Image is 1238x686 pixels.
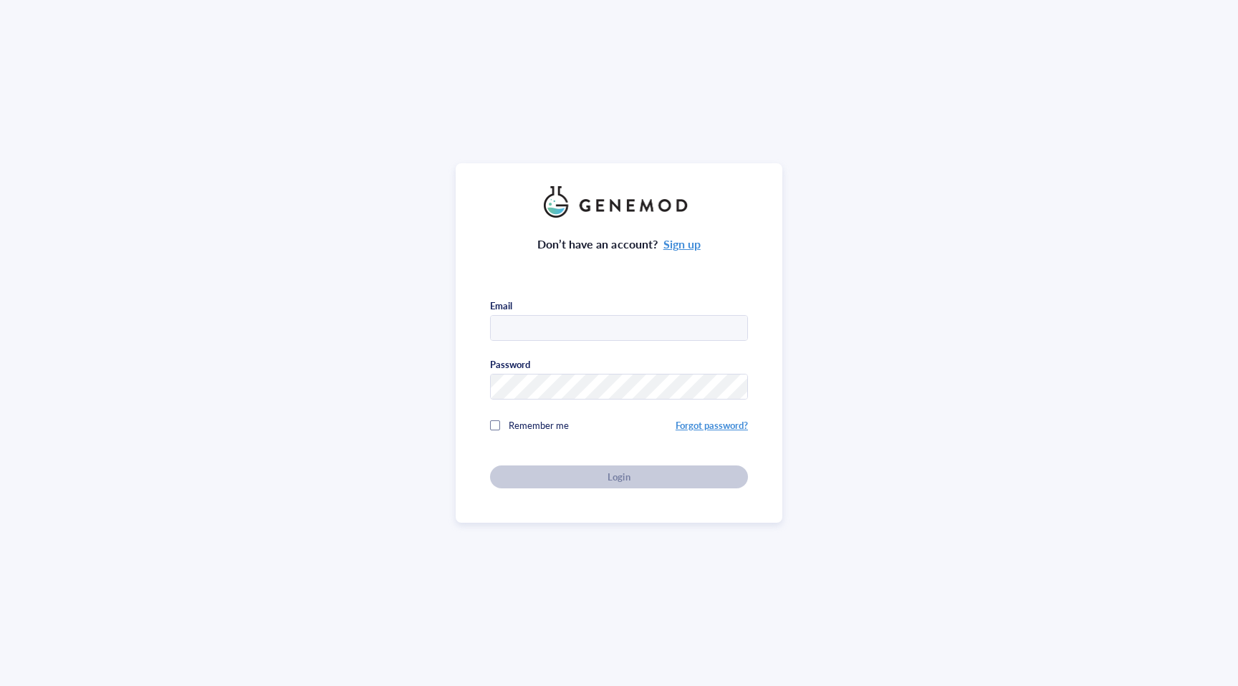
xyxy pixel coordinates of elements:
div: Email [490,299,512,312]
div: Password [490,358,530,371]
a: Sign up [663,236,701,252]
a: Forgot password? [676,418,748,432]
div: Don’t have an account? [537,235,701,253]
span: Remember me [509,418,569,432]
img: genemod_logo_light-BcqUzbGq.png [544,186,694,218]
